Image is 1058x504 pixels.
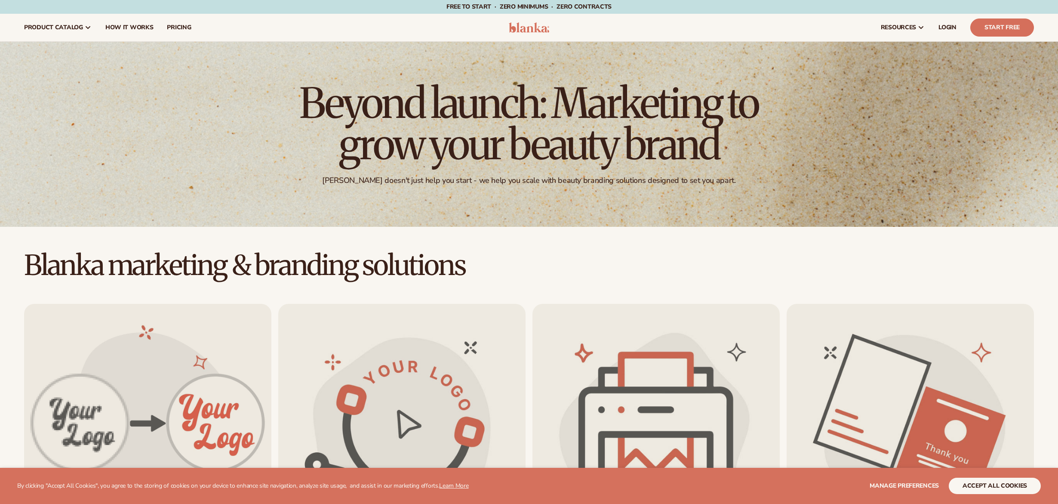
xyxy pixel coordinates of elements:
[874,14,932,41] a: resources
[160,14,198,41] a: pricing
[98,14,160,41] a: How It Works
[322,176,735,186] div: [PERSON_NAME] doesn't just help you start - we help you scale with beauty branding solutions desi...
[105,24,154,31] span: How It Works
[446,3,612,11] span: Free to start · ZERO minimums · ZERO contracts
[870,478,939,494] button: Manage preferences
[509,22,550,33] img: logo
[17,14,98,41] a: product catalog
[439,482,468,490] a: Learn More
[970,19,1034,37] a: Start Free
[167,24,191,31] span: pricing
[292,83,766,165] h1: Beyond launch: Marketing to grow your beauty brand
[17,482,469,490] p: By clicking "Accept All Cookies", you agree to the storing of cookies on your device to enhance s...
[870,482,939,490] span: Manage preferences
[24,24,83,31] span: product catalog
[949,478,1041,494] button: accept all cookies
[938,24,957,31] span: LOGIN
[932,14,963,41] a: LOGIN
[881,24,916,31] span: resources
